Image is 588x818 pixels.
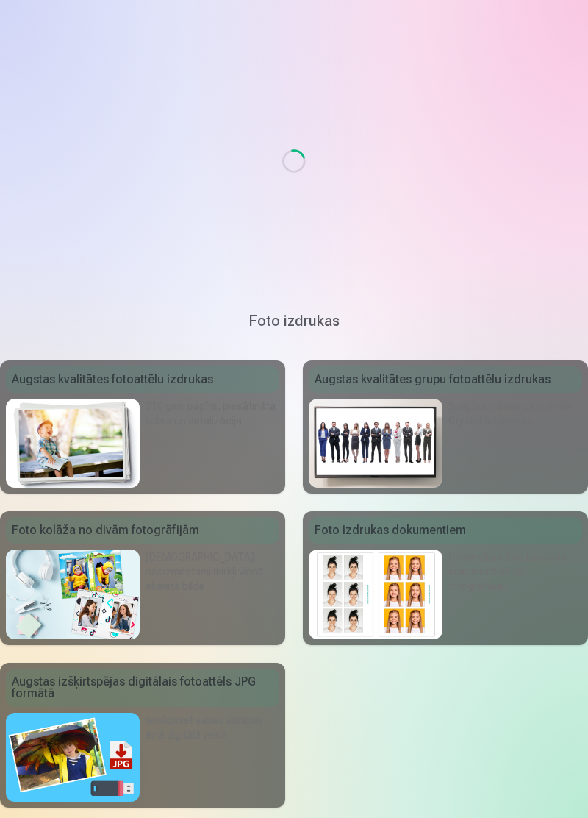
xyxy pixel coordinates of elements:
a: Augstas kvalitātes grupu fotoattēlu izdrukasAugstas kvalitātes grupu fotoattēlu izdrukasSpilgtas ... [303,360,588,494]
div: Universālas foto izdrukas dokumentiem (6 fotogrāfijas) [448,550,582,594]
div: [DEMOGRAPHIC_DATA] neaizmirstami mirkļi vienā skaistā bildē [146,550,279,594]
img: Foto kolāža no divām fotogrāfijām [6,550,140,639]
div: 210 gsm papīrs, piesātināta krāsa un detalizācija [146,399,279,428]
div: Iemūžiniet savas atmiņas ērtā digitālā veidā [146,713,279,742]
img: Augstas kvalitātes grupu fotoattēlu izdrukas [309,399,442,488]
img: Augstas izšķirtspējas digitālais fotoattēls JPG formātā [6,713,140,802]
img: Foto izdrukas dokumentiem [309,550,442,639]
div: Augstas kvalitātes fotoattēlu izdrukas [6,366,279,393]
img: Augstas kvalitātes fotoattēlu izdrukas [6,399,140,488]
h3: Foto izdrukas [12,310,576,331]
div: Foto izdrukas dokumentiem [309,517,582,544]
div: Spilgtas krāsas uz Fuji Film Crystal fotopapīra [448,399,582,428]
div: Foto kolāža no divām fotogrāfijām [6,517,279,544]
div: Augstas izšķirtspējas digitālais fotoattēls JPG formātā [6,669,279,707]
a: Foto izdrukas dokumentiemFoto izdrukas dokumentiemUniversālas foto izdrukas dokumentiem (6 fotogr... [303,511,588,644]
div: Augstas kvalitātes grupu fotoattēlu izdrukas [309,366,582,393]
